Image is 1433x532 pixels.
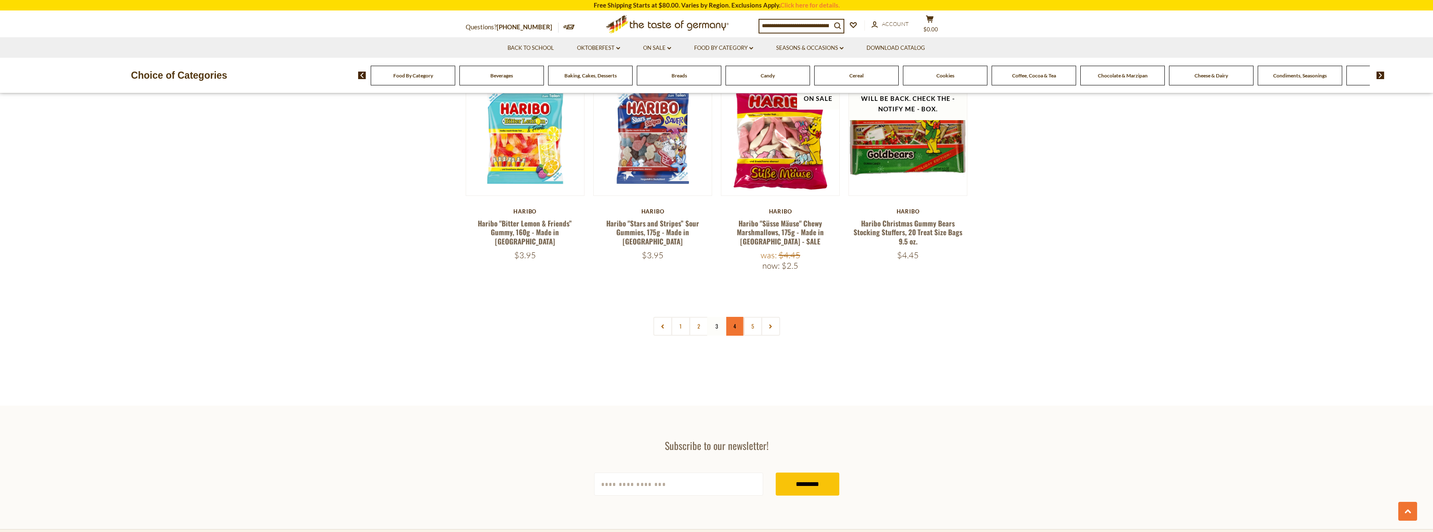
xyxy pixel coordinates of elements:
[643,44,671,53] a: On Sale
[854,218,962,247] a: Haribo Christmas Gummy Bears Stocking Stuffers, 20 Treat Size Bags 9.5 oz.
[606,218,699,247] a: Haribo "Stars and Stripes” Sour Gummies, 175g - Made in [GEOGRAPHIC_DATA]
[466,208,585,215] div: Haribo
[593,208,713,215] div: Haribo
[782,260,798,271] span: $2.5
[936,72,954,79] a: Cookies
[358,72,366,79] img: previous arrow
[779,250,800,260] span: $4.45
[1273,72,1327,79] a: Condiments, Seasonings
[594,439,839,452] h3: Subscribe to our newsletter!
[849,77,967,195] img: Haribo
[642,250,664,260] span: $3.95
[866,44,925,53] a: Download Catalog
[1195,72,1228,79] a: Cheese & Dairy
[761,72,775,79] a: Candy
[849,208,968,215] div: Haribo
[564,72,617,79] a: Baking, Cakes, Desserts
[872,20,909,29] a: Account
[897,250,919,260] span: $4.45
[497,23,552,31] a: [PHONE_NUMBER]
[882,21,909,27] span: Account
[577,44,620,53] a: Oktoberfest
[478,218,572,247] a: Haribo "Bitter Lemon & Friends” Gummy, 160g - Made in [GEOGRAPHIC_DATA]
[849,72,864,79] a: Cereal
[737,218,824,247] a: Haribo "Süsse Mäuse" Chewy Marshmallows, 175g - Made in [GEOGRAPHIC_DATA] - SALE
[393,72,433,79] a: Food By Category
[1012,72,1056,79] a: Coffee, Cocoa & Tea
[721,77,840,195] img: Haribo
[776,44,843,53] a: Seasons & Occasions
[780,1,840,9] a: Click here for details.
[671,317,690,336] a: 1
[466,77,584,195] img: Haribo
[594,77,712,195] img: Haribo
[918,15,943,36] button: $0.00
[694,44,753,53] a: Food By Category
[762,260,780,271] label: Now:
[672,72,687,79] a: Breads
[1377,72,1384,79] img: next arrow
[1098,72,1148,79] a: Chocolate & Marzipan
[923,26,938,33] span: $0.00
[721,208,840,215] div: Haribo
[743,317,762,336] a: 5
[514,250,536,260] span: $3.95
[466,22,559,33] p: Questions?
[490,72,513,79] a: Beverages
[508,44,554,53] a: Back to School
[725,317,744,336] a: 4
[689,317,708,336] a: 2
[761,250,777,260] label: Was:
